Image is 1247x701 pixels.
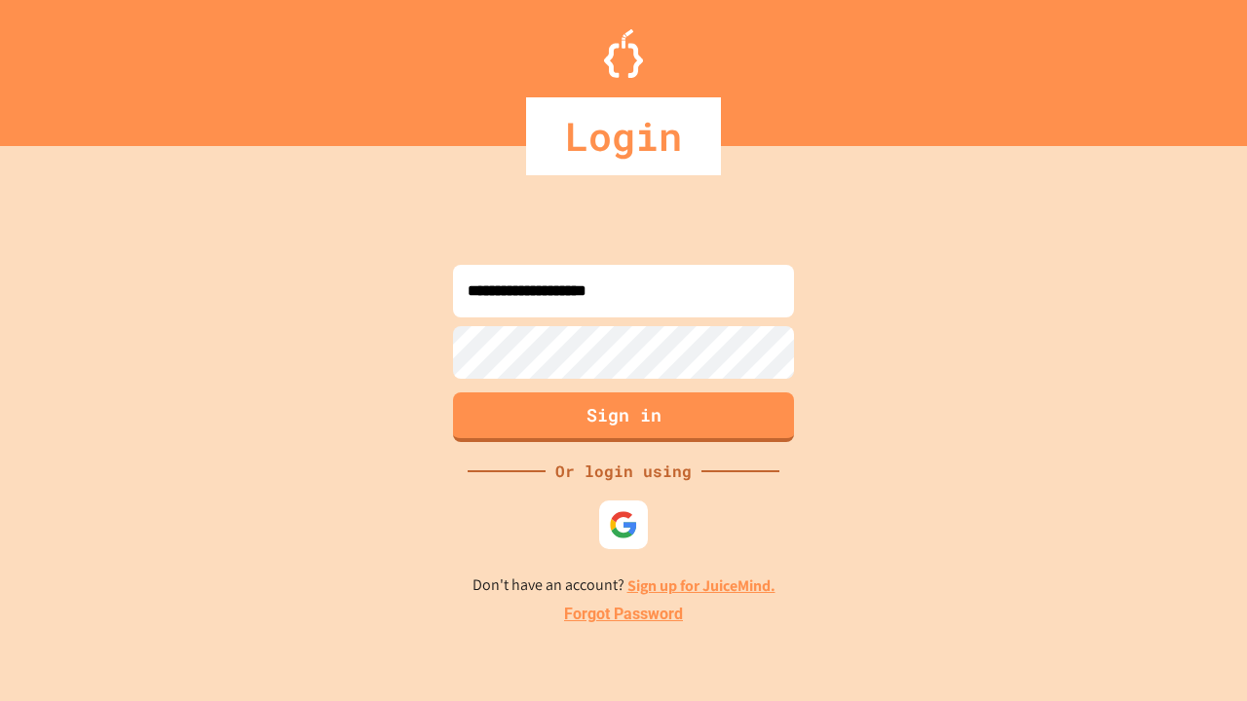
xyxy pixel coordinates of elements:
a: Forgot Password [564,603,683,626]
img: google-icon.svg [609,510,638,539]
div: Or login using [546,460,701,483]
a: Sign up for JuiceMind. [627,575,775,596]
iframe: chat widget [1165,623,1228,682]
div: Login [526,97,721,175]
iframe: chat widget [1085,538,1228,621]
img: Logo.svg [604,29,643,78]
button: Sign in [453,392,794,442]
p: Don't have an account? [472,573,775,598]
